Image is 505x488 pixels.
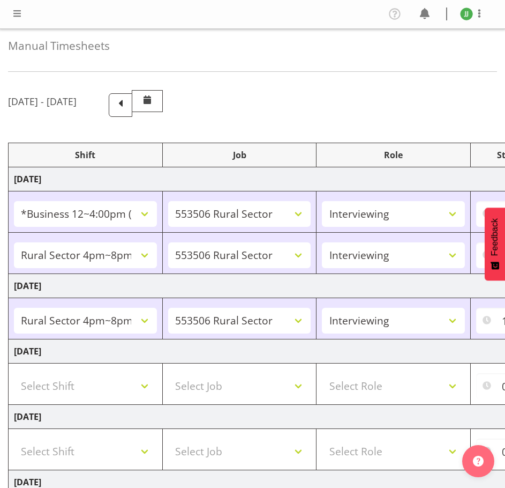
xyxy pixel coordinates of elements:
[460,8,473,20] img: joshua-joel11891.jpg
[473,456,484,467] img: help-xxl-2.png
[485,208,505,280] button: Feedback - Show survey
[14,149,157,161] div: Shift
[322,149,465,161] div: Role
[490,218,500,256] span: Feedback
[8,95,77,107] h5: [DATE] - [DATE]
[168,149,311,161] div: Job
[8,40,497,52] h4: Manual Timesheets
